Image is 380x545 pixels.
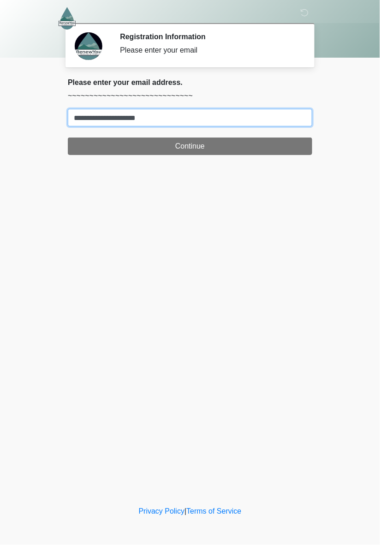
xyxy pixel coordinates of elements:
[120,45,298,56] div: Please enter your email
[120,32,298,41] h2: Registration Information
[186,508,241,515] a: Terms of Service
[68,138,312,155] button: Continue
[139,508,185,515] a: Privacy Policy
[59,7,76,30] img: RenewYou IV Hydration and Wellness Logo
[75,32,102,60] img: Agent Avatar
[68,90,312,102] p: ~~~~~~~~~~~~~~~~~~~~~~~~~~~~~
[68,78,312,87] h2: Please enter your email address.
[184,508,186,515] a: |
